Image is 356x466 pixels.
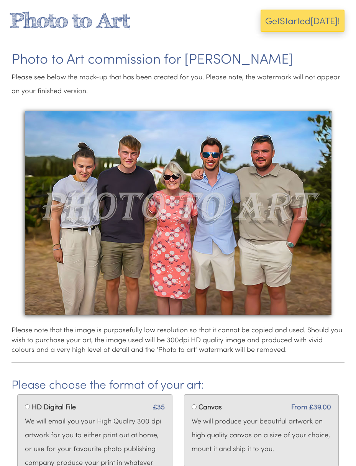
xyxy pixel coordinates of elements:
[199,402,222,412] label: Canvas
[192,414,331,455] p: We will produce your beautiful artwork on high quality canvas on a size of your choice, mount it ...
[291,402,331,412] span: From £39.00
[265,14,280,27] span: Get
[11,70,345,97] p: Please see below the mock-up that has been created for you. Please note, the watermark will not a...
[261,10,345,32] button: GetStarted[DATE]!
[11,51,345,66] h1: Photo to Art commission for [PERSON_NAME]
[10,8,130,32] a: Photo to Art
[300,14,310,27] span: ed
[11,325,342,354] span: Please note that the image is purposefully low resolution so that it cannot be copied and used. S...
[25,111,331,315] img: Photo to Art commission for Lynne
[11,378,345,391] h2: Please choose the format of your art:
[153,402,165,412] span: £35
[32,402,76,412] label: HD Digital File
